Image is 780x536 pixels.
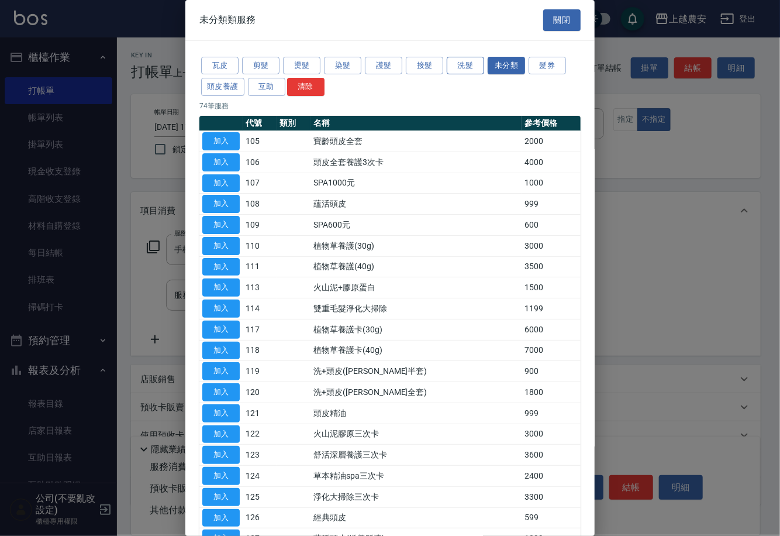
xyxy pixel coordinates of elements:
th: 名稱 [310,116,522,131]
td: 1800 [522,382,581,403]
td: 雙重毛髮淨化大掃除 [310,298,522,319]
td: 117 [243,319,277,340]
td: 119 [243,361,277,382]
th: 參考價格 [522,116,581,131]
p: 74 筆服務 [199,101,581,111]
td: 洗+頭皮([PERSON_NAME]全套) [310,382,522,403]
button: 加入 [202,362,240,380]
button: 加入 [202,237,240,255]
td: 105 [243,131,277,152]
td: 植物草養護(30g) [310,235,522,256]
td: 106 [243,152,277,173]
td: 頭皮全套養護3次卡 [310,152,522,173]
button: 接髮 [406,57,443,75]
button: 加入 [202,258,240,276]
td: 118 [243,340,277,361]
td: 113 [243,277,277,298]
button: 清除 [287,78,325,96]
button: 加入 [202,509,240,527]
td: 999 [522,403,581,424]
button: 加入 [202,446,240,464]
td: 4000 [522,152,581,173]
button: 加入 [202,132,240,150]
button: 加入 [202,300,240,318]
td: 125 [243,486,277,507]
td: 植物草養護卡(40g) [310,340,522,361]
button: 關閉 [543,9,581,31]
td: 1199 [522,298,581,319]
td: 寶齡頭皮全套 [310,131,522,152]
button: 加入 [202,467,240,485]
td: 經典頭皮 [310,507,522,528]
button: 頭皮養護 [201,78,244,96]
td: 999 [522,194,581,215]
button: 加入 [202,425,240,444]
td: 2400 [522,466,581,487]
button: 加入 [202,488,240,506]
td: 淨化大掃除三次卡 [310,486,522,507]
td: 3300 [522,486,581,507]
td: 3600 [522,445,581,466]
button: 加入 [202,216,240,234]
td: 1000 [522,173,581,194]
td: 7000 [522,340,581,361]
td: 122 [243,424,277,445]
td: 123 [243,445,277,466]
span: 未分類類服務 [199,14,256,26]
td: 110 [243,235,277,256]
td: 舒活深層養護三次卡 [310,445,522,466]
td: 2000 [522,131,581,152]
td: 頭皮精油 [310,403,522,424]
button: 加入 [202,195,240,213]
button: 加入 [202,174,240,193]
button: 洗髮 [447,57,484,75]
button: 護髮 [365,57,402,75]
td: SPA1000元 [310,173,522,194]
td: 3000 [522,424,581,445]
td: 599 [522,507,581,528]
td: 120 [243,382,277,403]
td: 107 [243,173,277,194]
td: 111 [243,256,277,277]
td: 114 [243,298,277,319]
td: 126 [243,507,277,528]
td: 3500 [522,256,581,277]
td: 109 [243,215,277,236]
td: 蘊活頭皮 [310,194,522,215]
th: 代號 [243,116,277,131]
td: 900 [522,361,581,382]
button: 剪髮 [242,57,279,75]
button: 加入 [202,383,240,401]
button: 燙髮 [283,57,320,75]
td: 洗+頭皮([PERSON_NAME]半套) [310,361,522,382]
button: 加入 [202,404,240,422]
button: 加入 [202,342,240,360]
td: 植物草養護(40g) [310,256,522,277]
button: 瓦皮 [201,57,239,75]
td: 火山泥膠原三次卡 [310,424,522,445]
td: 6000 [522,319,581,340]
td: 草本精油spa三次卡 [310,466,522,487]
td: 600 [522,215,581,236]
td: 124 [243,466,277,487]
td: 3000 [522,235,581,256]
button: 加入 [202,279,240,297]
th: 類別 [277,116,310,131]
button: 加入 [202,153,240,171]
button: 染髮 [324,57,361,75]
td: SPA600元 [310,215,522,236]
button: 髮券 [529,57,566,75]
td: 火山泥+膠原蛋白 [310,277,522,298]
button: 加入 [202,321,240,339]
td: 1500 [522,277,581,298]
td: 121 [243,403,277,424]
button: 未分類 [488,57,525,75]
td: 108 [243,194,277,215]
button: 互助 [248,78,285,96]
td: 植物草養護卡(30g) [310,319,522,340]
